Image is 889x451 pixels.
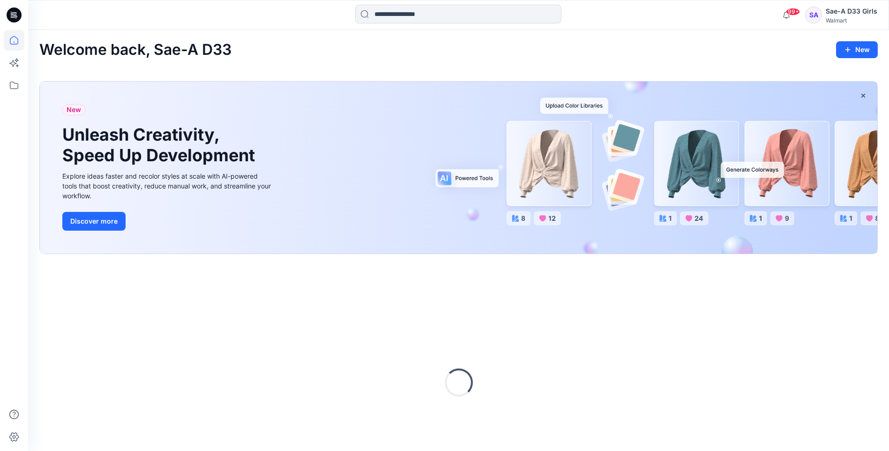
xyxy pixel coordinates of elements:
div: Sae-A D33 Girls [826,6,877,17]
button: Discover more [62,212,126,231]
div: Explore ideas faster and recolor styles at scale with AI-powered tools that boost creativity, red... [62,171,273,201]
button: New [836,41,878,58]
div: SA [805,7,822,23]
span: 99+ [786,8,800,15]
span: New [67,104,81,115]
a: Discover more [62,212,273,231]
h1: Unleash Creativity, Speed Up Development [62,125,259,165]
h2: Welcome back, Sae-A D33 [39,41,232,59]
div: Walmart [826,17,877,24]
